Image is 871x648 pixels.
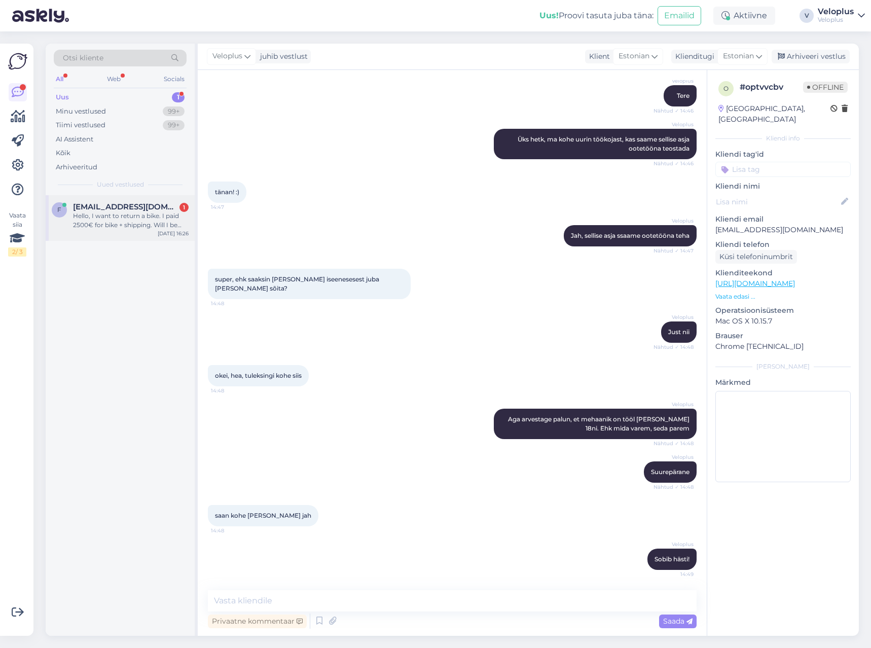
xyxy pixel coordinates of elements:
div: 99+ [163,120,185,130]
div: Tiimi vestlused [56,120,105,130]
span: Veloplus [656,541,694,548]
div: Kõik [56,148,70,158]
span: Nähtud ✓ 14:47 [654,247,694,255]
div: Klient [585,51,610,62]
span: Suurepärane [651,468,689,476]
span: Veloplus [212,51,242,62]
p: Chrome [TECHNICAL_ID] [715,341,851,352]
div: Proovi tasuta juba täna: [539,10,654,22]
span: Otsi kliente [63,53,103,63]
div: juhib vestlust [256,51,308,62]
div: [PERSON_NAME] [715,362,851,371]
span: f [57,206,61,213]
p: Operatsioonisüsteem [715,305,851,316]
div: Arhiveeritud [56,162,97,172]
span: 14:48 [211,387,249,394]
span: Veloplus [656,121,694,128]
span: Nähtud ✓ 14:46 [654,107,694,115]
span: father.clos@gmail.com [73,202,178,211]
span: okei, hea, tuleksingi kohe siis [215,372,302,379]
div: # optvvcbv [740,81,803,93]
span: Nähtud ✓ 14:48 [654,483,694,491]
p: Brauser [715,331,851,341]
div: Vaata siia [8,211,26,257]
p: Kliendi tag'id [715,149,851,160]
span: Üks hetk, ma kohe uurin töökojast, kas saame sellise asja ootetööna teostada [518,135,691,152]
p: Mac OS X 10.15.7 [715,316,851,327]
div: 1 [179,203,189,212]
div: All [54,73,65,86]
input: Lisa tag [715,162,851,177]
p: Klienditeekond [715,268,851,278]
span: Offline [803,82,848,93]
span: Saada [663,617,693,626]
p: Kliendi telefon [715,239,851,250]
span: 14:48 [211,300,249,307]
div: [GEOGRAPHIC_DATA], [GEOGRAPHIC_DATA] [718,103,830,125]
div: Arhiveeri vestlus [772,50,850,63]
p: Märkmed [715,377,851,388]
p: Kliendi nimi [715,181,851,192]
p: Vaata edasi ... [715,292,851,301]
span: Sobib hästi! [655,555,689,563]
div: Minu vestlused [56,106,106,117]
div: Klienditugi [671,51,714,62]
div: Küsi telefoninumbrit [715,250,797,264]
span: tänan! :) [215,188,239,196]
div: Kliendi info [715,134,851,143]
span: Estonian [619,51,649,62]
span: 14:48 [211,527,249,534]
span: super, ehk saaksin [PERSON_NAME] iseenesesest juba [PERSON_NAME] sõita? [215,275,381,292]
span: o [723,85,729,92]
div: 1 [172,92,185,102]
input: Lisa nimi [716,196,839,207]
div: Hello, I want to return a bike. I paid 2500€ for bike + shipping. Will I be refunded the full 250... [73,211,189,230]
span: Veloplus [656,453,694,461]
div: [DATE] 16:26 [158,230,189,237]
span: 14:49 [656,570,694,578]
span: Tere [677,92,689,99]
a: VeloplusVeloplus [818,8,865,24]
span: Nähtud ✓ 14:48 [654,343,694,351]
div: Web [105,73,123,86]
span: Veloplus [656,313,694,321]
span: Veloplus [656,401,694,408]
div: Aktiivne [713,7,775,25]
button: Emailid [658,6,701,25]
b: Uus! [539,11,559,20]
span: Uued vestlused [97,180,144,189]
span: Veloplus [656,217,694,225]
span: Nähtud ✓ 14:48 [654,440,694,447]
div: 2 / 3 [8,247,26,257]
span: Jah, sellise asja ssaame ootetööna teha [571,232,689,239]
span: Estonian [723,51,754,62]
p: [EMAIL_ADDRESS][DOMAIN_NAME] [715,225,851,235]
span: saan kohe [PERSON_NAME] jah [215,512,311,519]
a: [URL][DOMAIN_NAME] [715,279,795,288]
div: AI Assistent [56,134,93,145]
p: Kliendi email [715,214,851,225]
div: Veloplus [818,16,854,24]
div: V [800,9,814,23]
div: 99+ [163,106,185,117]
div: Privaatne kommentaar [208,615,307,628]
span: Just nii [668,328,689,336]
span: 14:47 [211,203,249,211]
div: Veloplus [818,8,854,16]
div: Uus [56,92,69,102]
span: Aga arvestage palun, et mehaanik on tööl [PERSON_NAME] 18ni. Ehk mida varem, seda parem [508,415,691,432]
span: Veloplus [656,77,694,85]
span: Nähtud ✓ 14:46 [654,160,694,167]
img: Askly Logo [8,52,27,71]
div: Socials [162,73,187,86]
